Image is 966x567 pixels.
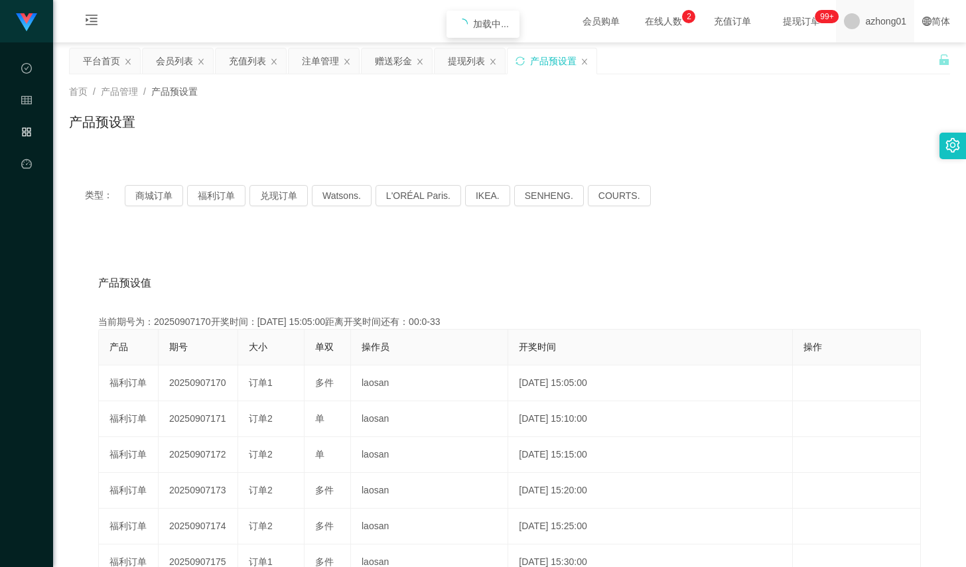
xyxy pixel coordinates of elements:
sup: 2 [682,10,695,23]
i: 图标: global [922,17,931,26]
span: 操作 [803,342,822,352]
span: 类型： [85,185,125,206]
span: 会员管理 [21,95,32,214]
span: 产品预设置 [151,86,198,97]
button: 兑现订单 [249,185,308,206]
i: 图标: close [489,58,497,66]
div: 注单管理 [302,48,339,74]
span: 加载中... [473,19,509,29]
span: / [143,86,146,97]
div: 充值列表 [229,48,266,74]
td: 20250907170 [159,365,238,401]
span: 在线人数 [638,17,689,26]
span: 订单1 [249,377,273,388]
td: 20250907174 [159,509,238,544]
td: [DATE] 15:10:00 [508,401,793,437]
span: 订单2 [249,449,273,460]
button: Watsons. [312,185,372,206]
span: 产品预设值 [98,275,151,291]
span: 订单2 [249,413,273,424]
td: 20250907173 [159,473,238,509]
h1: 产品预设置 [69,112,135,132]
td: laosan [351,365,508,401]
td: 福利订单 [99,401,159,437]
i: 图标: close [416,58,424,66]
i: 图标: check-circle-o [21,57,32,84]
td: [DATE] 15:25:00 [508,509,793,544]
button: COURTS. [588,185,651,206]
i: 图标: unlock [938,54,950,66]
button: 商城订单 [125,185,183,206]
i: 图标: appstore-o [21,121,32,147]
div: 赠送彩金 [375,48,412,74]
span: 提现订单 [776,17,827,26]
button: L'ORÉAL Paris. [376,185,461,206]
sup: 1107 [815,10,839,23]
img: logo.9652507e.png [16,13,37,32]
span: / [93,86,96,97]
span: 首页 [69,86,88,97]
span: 开奖时间 [519,342,556,352]
span: 单 [315,413,324,424]
i: 图标: close [343,58,351,66]
td: [DATE] 15:05:00 [508,365,793,401]
i: 图标: close [270,58,278,66]
a: 图标: dashboard平台首页 [21,151,32,285]
button: SENHENG. [514,185,584,206]
span: 大小 [249,342,267,352]
td: laosan [351,401,508,437]
td: [DATE] 15:15:00 [508,437,793,473]
td: 福利订单 [99,437,159,473]
span: 订单2 [249,521,273,531]
div: 会员列表 [156,48,193,74]
span: 订单2 [249,485,273,495]
td: laosan [351,437,508,473]
i: 图标: close [197,58,205,66]
td: 福利订单 [99,509,159,544]
div: 平台首页 [83,48,120,74]
td: 20250907172 [159,437,238,473]
span: 充值订单 [707,17,758,26]
span: 产品管理 [21,127,32,245]
span: 数据中心 [21,64,32,182]
span: 期号 [169,342,188,352]
span: 单 [315,449,324,460]
span: 产品管理 [101,86,138,97]
i: icon: loading [457,19,468,29]
td: 福利订单 [99,365,159,401]
span: 多件 [315,377,334,388]
td: [DATE] 15:20:00 [508,473,793,509]
span: 操作员 [362,342,389,352]
div: 当前期号为：20250907170开奖时间：[DATE] 15:05:00距离开奖时间还有：00:0-33 [98,315,921,329]
span: 多件 [315,521,334,531]
div: 产品预设置 [530,48,577,74]
span: 订单1 [249,556,273,567]
span: 单双 [315,342,334,352]
div: 提现列表 [448,48,485,74]
i: 图标: menu-unfold [69,1,114,43]
i: 图标: close [124,58,132,66]
span: 多件 [315,556,334,567]
i: 图标: sync [516,56,525,66]
i: 图标: setting [945,138,960,153]
td: laosan [351,509,508,544]
span: 多件 [315,485,334,495]
td: 福利订单 [99,473,159,509]
p: 2 [687,10,691,23]
span: 产品 [109,342,128,352]
td: 20250907171 [159,401,238,437]
i: 图标: table [21,89,32,115]
button: IKEA. [465,185,510,206]
td: laosan [351,473,508,509]
i: 图标: close [581,58,588,66]
button: 福利订单 [187,185,245,206]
